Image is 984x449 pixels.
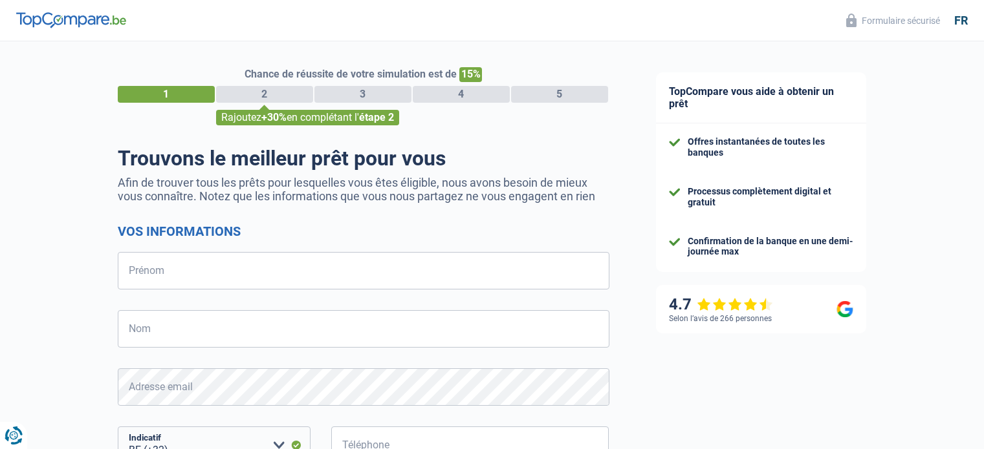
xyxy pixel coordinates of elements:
[245,68,457,80] span: Chance de réussite de votre simulation est de
[261,111,287,123] span: +30%
[688,236,853,258] div: Confirmation de la banque en une demi-journée max
[511,86,608,103] div: 5
[118,224,609,239] h2: Vos informations
[216,110,399,125] div: Rajoutez en complétant l'
[656,72,866,123] div: TopCompare vous aide à obtenir un prêt
[413,86,510,103] div: 4
[118,176,609,203] p: Afin de trouver tous les prêts pour lesquelles vous êtes éligible, nous avons besoin de mieux vou...
[314,86,411,103] div: 3
[669,295,773,314] div: 4.7
[459,67,482,82] span: 15%
[16,12,126,28] img: TopCompare Logo
[118,146,609,171] h1: Trouvons le meilleur prêt pour vous
[118,86,215,103] div: 1
[838,10,948,31] button: Formulaire sécurisé
[216,86,313,103] div: 2
[669,314,772,323] div: Selon l’avis de 266 personnes
[688,186,853,208] div: Processus complètement digital et gratuit
[359,111,394,123] span: étape 2
[688,136,853,158] div: Offres instantanées de toutes les banques
[954,14,968,28] div: fr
